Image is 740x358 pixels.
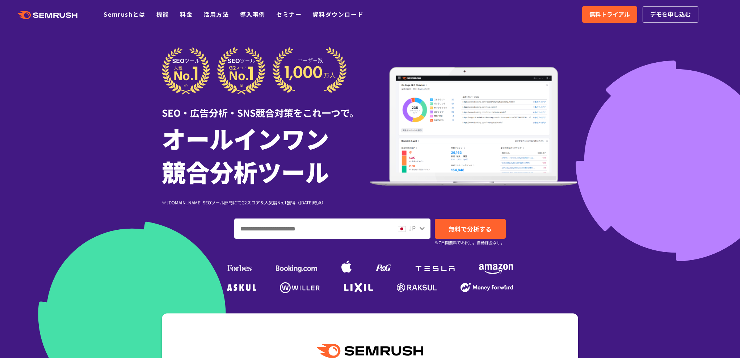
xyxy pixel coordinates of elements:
span: デモを申し込む [650,10,691,19]
small: ※7日間無料でお試し。自動課金なし。 [435,239,505,246]
a: Semrushとは [104,10,145,18]
a: 資料ダウンロード [312,10,363,18]
span: 無料トライアル [589,10,630,19]
span: 無料で分析する [449,224,492,233]
a: 無料で分析する [435,219,506,239]
a: 導入事例 [240,10,265,18]
div: SEO・広告分析・SNS競合対策をこれ一つで。 [162,95,370,120]
a: 機能 [156,10,169,18]
a: 活用方法 [203,10,229,18]
a: 無料トライアル [582,6,637,23]
span: JP [409,224,416,232]
a: 料金 [180,10,193,18]
div: ※ [DOMAIN_NAME] SEOツール部門にてG2スコア＆人気度No.1獲得（[DATE]時点） [162,199,370,206]
input: ドメイン、キーワードまたはURLを入力してください [235,219,391,238]
a: セミナー [276,10,302,18]
a: デモを申し込む [643,6,698,23]
img: Semrush [317,344,423,358]
h1: オールインワン 競合分析ツール [162,121,370,188]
